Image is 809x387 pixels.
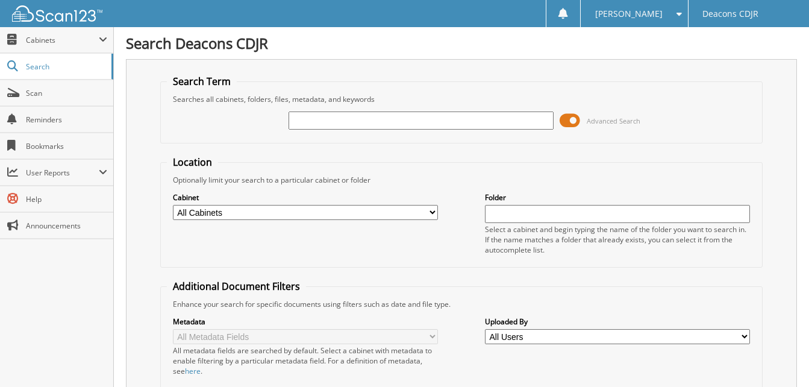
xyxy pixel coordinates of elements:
[485,192,750,203] label: Folder
[173,192,438,203] label: Cabinet
[26,61,105,72] span: Search
[167,280,306,293] legend: Additional Document Filters
[167,94,757,104] div: Searches all cabinets, folders, files, metadata, and keywords
[167,175,757,185] div: Optionally limit your search to a particular cabinet or folder
[12,5,102,22] img: scan123-logo-white.svg
[485,224,750,255] div: Select a cabinet and begin typing the name of the folder you want to search in. If the name match...
[26,115,107,125] span: Reminders
[26,168,99,178] span: User Reports
[167,75,237,88] legend: Search Term
[173,316,438,327] label: Metadata
[173,345,438,376] div: All metadata fields are searched by default. Select a cabinet with metadata to enable filtering b...
[587,116,640,125] span: Advanced Search
[26,194,107,204] span: Help
[702,10,758,17] span: Deacons CDJR
[26,35,99,45] span: Cabinets
[185,366,201,376] a: here
[26,141,107,151] span: Bookmarks
[595,10,663,17] span: [PERSON_NAME]
[26,88,107,98] span: Scan
[749,329,809,387] iframe: Chat Widget
[167,299,757,309] div: Enhance your search for specific documents using filters such as date and file type.
[167,156,218,169] legend: Location
[26,221,107,231] span: Announcements
[126,33,797,53] h1: Search Deacons CDJR
[485,316,750,327] label: Uploaded By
